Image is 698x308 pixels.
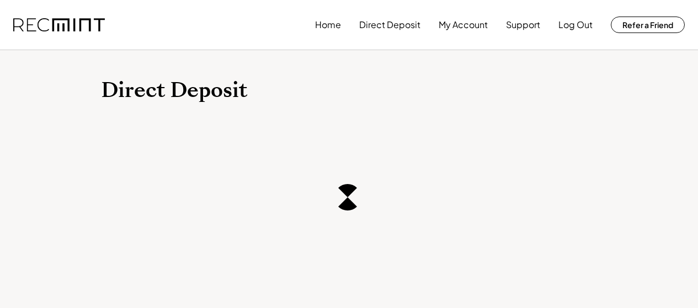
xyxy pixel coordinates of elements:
[611,17,685,33] button: Refer a Friend
[558,14,593,36] button: Log Out
[506,14,540,36] button: Support
[101,78,598,104] h1: Direct Deposit
[439,14,488,36] button: My Account
[359,14,420,36] button: Direct Deposit
[13,18,105,32] img: recmint-logotype%403x.png
[315,14,341,36] button: Home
